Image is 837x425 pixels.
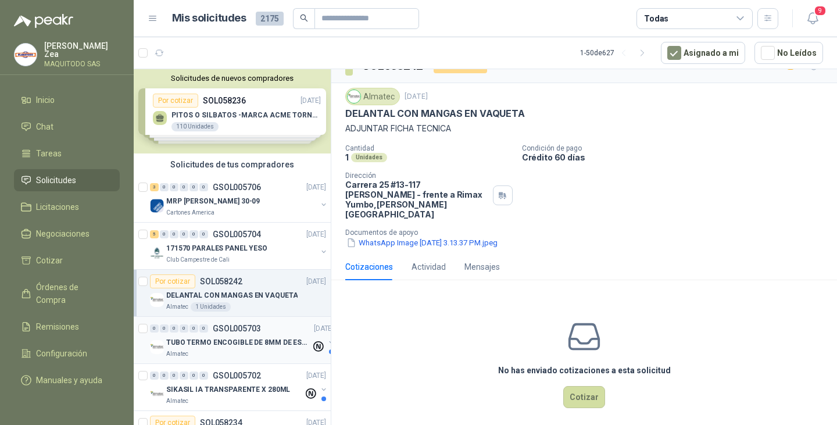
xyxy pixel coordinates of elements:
[213,230,261,238] p: GSOL005704
[166,243,267,254] p: 171570 PARALES PANEL YESO
[14,196,120,218] a: Licitaciones
[213,372,261,380] p: GSOL005702
[306,229,326,240] p: [DATE]
[166,337,311,348] p: TUBO TERMO ENCOGIBLE DE 8MM DE ESPESOR X 5CMS
[180,183,188,191] div: 0
[306,276,326,287] p: [DATE]
[166,196,260,207] p: MRP [PERSON_NAME] 30-09
[36,174,76,187] span: Solicitudes
[36,254,63,267] span: Cotizar
[150,199,164,213] img: Company Logo
[14,316,120,338] a: Remisiones
[14,89,120,111] a: Inicio
[14,342,120,365] a: Configuración
[180,324,188,333] div: 0
[134,69,331,153] div: Solicitudes de nuevos compradoresPor cotizarSOL058236[DATE] PITOS O SILBATOS -MARCA ACME TORNADO ...
[170,230,178,238] div: 0
[345,152,349,162] p: 1
[345,172,488,180] p: Dirección
[150,183,159,191] div: 3
[150,180,328,217] a: 3 0 0 0 0 0 GSOL005706[DATE] Company LogoMRP [PERSON_NAME] 30-09Cartones America
[256,12,284,26] span: 2175
[150,230,159,238] div: 5
[36,347,87,360] span: Configuración
[661,42,745,64] button: Asignado a mi
[580,44,652,62] div: 1 - 50 de 627
[150,293,164,307] img: Company Logo
[14,142,120,165] a: Tareas
[412,260,446,273] div: Actividad
[150,322,336,359] a: 0 0 0 0 0 0 GSOL005703[DATE] Company LogoTUBO TERMO ENCOGIBLE DE 8MM DE ESPESOR X 5CMSAlmatec
[160,372,169,380] div: 0
[15,44,37,66] img: Company Logo
[180,372,188,380] div: 0
[172,10,246,27] h1: Mis solicitudes
[36,147,62,160] span: Tareas
[150,227,328,265] a: 5 0 0 0 0 0 GSOL005704[DATE] Company Logo171570 PARALES PANEL YESOClub Campestre de Cali
[160,183,169,191] div: 0
[36,374,102,387] span: Manuales y ayuda
[36,201,79,213] span: Licitaciones
[306,182,326,193] p: [DATE]
[44,60,120,67] p: MAQUITODO SAS
[644,12,668,25] div: Todas
[150,387,164,401] img: Company Logo
[563,386,605,408] button: Cotizar
[36,94,55,106] span: Inicio
[134,270,331,317] a: Por cotizarSOL058242[DATE] Company LogoDELANTAL CON MANGAS EN VAQUETAAlmatec1 Unidades
[14,223,120,245] a: Negociaciones
[150,372,159,380] div: 0
[160,230,169,238] div: 0
[166,290,298,301] p: DELANTAL CON MANGAS EN VAQUETA
[345,237,499,249] button: WhatsApp Image [DATE] 3.13.37 PM.jpeg
[189,230,198,238] div: 0
[199,324,208,333] div: 0
[150,340,164,354] img: Company Logo
[44,42,120,58] p: [PERSON_NAME] Zea
[160,324,169,333] div: 0
[314,323,334,334] p: [DATE]
[351,153,387,162] div: Unidades
[802,8,823,29] button: 9
[348,90,360,103] img: Company Logo
[166,208,214,217] p: Cartones America
[166,384,290,395] p: SIKASIL IA TRANSPARENTE X 280ML
[189,183,198,191] div: 0
[199,230,208,238] div: 0
[345,260,393,273] div: Cotizaciones
[170,183,178,191] div: 0
[138,74,326,83] button: Solicitudes de nuevos compradores
[166,349,188,359] p: Almatec
[189,372,198,380] div: 0
[200,277,242,285] p: SOL058242
[464,260,500,273] div: Mensajes
[213,183,261,191] p: GSOL005706
[170,324,178,333] div: 0
[14,169,120,191] a: Solicitudes
[14,14,73,28] img: Logo peakr
[199,372,208,380] div: 0
[213,324,261,333] p: GSOL005703
[166,302,188,312] p: Almatec
[150,274,195,288] div: Por cotizar
[199,183,208,191] div: 0
[166,397,188,406] p: Almatec
[180,230,188,238] div: 0
[345,108,525,120] p: DELANTAL CON MANGAS EN VAQUETA
[14,276,120,311] a: Órdenes de Compra
[345,88,400,105] div: Almatec
[36,281,109,306] span: Órdenes de Compra
[166,255,230,265] p: Club Campestre de Cali
[189,324,198,333] div: 0
[14,116,120,138] a: Chat
[345,122,823,135] p: ADJUNTAR FICHA TECNICA
[814,5,827,16] span: 9
[300,14,308,22] span: search
[36,120,53,133] span: Chat
[405,91,428,102] p: [DATE]
[150,369,328,406] a: 0 0 0 0 0 0 GSOL005702[DATE] Company LogoSIKASIL IA TRANSPARENTE X 280MLAlmatec
[36,227,90,240] span: Negociaciones
[522,144,832,152] p: Condición de pago
[36,320,79,333] span: Remisiones
[14,369,120,391] a: Manuales y ayuda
